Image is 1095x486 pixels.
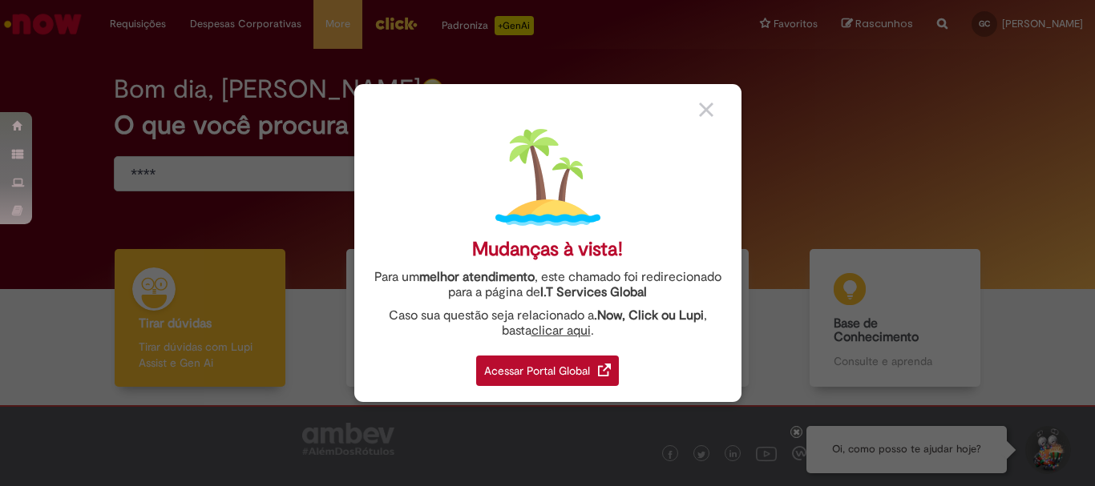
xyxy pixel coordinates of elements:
strong: .Now, Click ou Lupi [594,307,704,323]
a: Acessar Portal Global [476,347,619,386]
div: Mudanças à vista! [472,238,623,261]
img: island.png [495,125,600,230]
strong: melhor atendimento [419,269,535,285]
img: redirect_link.png [598,363,611,376]
div: Para um , este chamado foi redirecionado para a página de [366,270,729,300]
div: Acessar Portal Global [476,355,619,386]
div: Caso sua questão seja relacionado a , basta . [366,308,729,339]
img: close_button_grey.png [699,102,713,117]
a: clicar aqui [531,314,591,339]
a: I.T Services Global [540,275,647,300]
